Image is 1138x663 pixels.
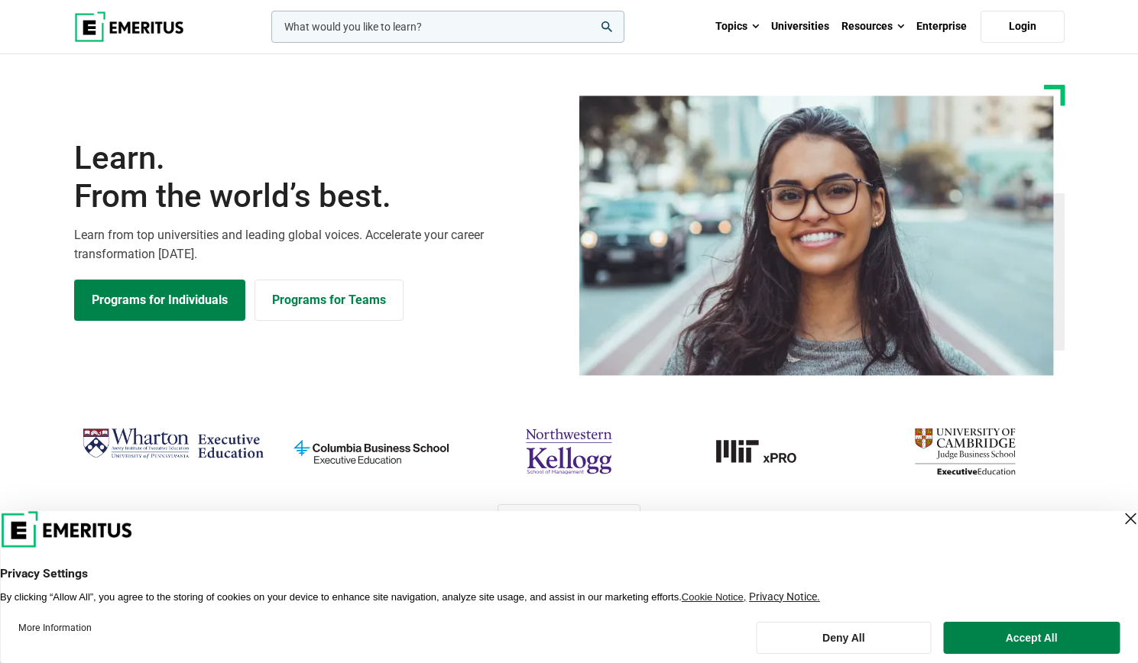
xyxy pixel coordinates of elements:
a: View Universities [498,504,640,533]
img: northwestern-kellogg [478,422,660,481]
p: Learn from top universities and leading global voices. Accelerate your career transformation [DATE]. [74,225,560,264]
span: From the world’s best. [74,177,560,215]
input: woocommerce-product-search-field-0 [271,11,624,43]
a: Explore for Business [255,280,404,321]
img: Learn from the world's best [579,95,1054,376]
h1: Learn. [74,139,560,216]
img: columbia-business-school [280,422,462,481]
a: Explore Programs [74,280,245,321]
img: cambridge-judge-business-school [874,422,1056,481]
a: Login [981,11,1065,43]
img: Wharton Executive Education [82,422,264,467]
img: MIT xPRO [676,422,858,481]
a: MIT-xPRO [676,422,858,481]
